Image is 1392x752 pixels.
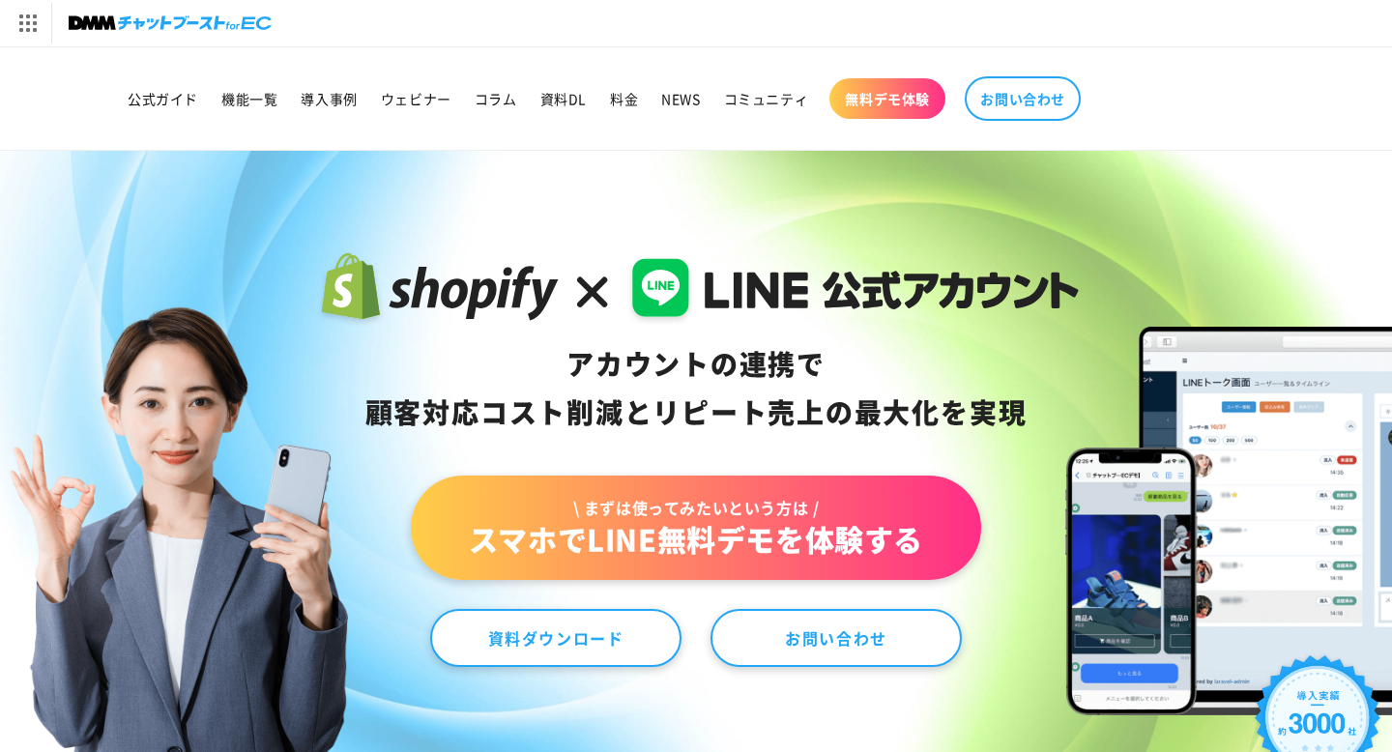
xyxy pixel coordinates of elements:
span: \ まずは使ってみたいという方は / [469,497,923,518]
span: 機能一覧 [221,90,277,107]
a: 料金 [598,78,650,119]
a: \ まずは使ってみたいという方は /スマホでLINE無料デモを体験する [411,476,981,580]
span: ウェビナー [381,90,451,107]
a: 導入事例 [289,78,368,119]
span: お問い合わせ [980,90,1065,107]
span: 無料デモ体験 [845,90,930,107]
a: 機能一覧 [210,78,289,119]
span: 公式ガイド [128,90,198,107]
span: 料金 [610,90,638,107]
span: 導入事例 [301,90,357,107]
a: NEWS [650,78,711,119]
a: 無料デモ体験 [829,78,945,119]
div: アカウントの連携で 顧客対応コスト削減と リピート売上の 最大化を実現 [313,340,1080,437]
img: サービス [3,3,51,43]
img: チャットブーストforEC [69,10,272,37]
span: コラム [475,90,517,107]
a: ウェビナー [369,78,463,119]
span: 資料DL [540,90,587,107]
span: NEWS [661,90,700,107]
a: コミュニティ [712,78,821,119]
a: 資料ダウンロード [430,609,681,667]
a: 資料DL [529,78,598,119]
a: お問い合わせ [965,76,1081,121]
span: コミュニティ [724,90,809,107]
a: お問い合わせ [710,609,962,667]
a: コラム [463,78,529,119]
a: 公式ガイド [116,78,210,119]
